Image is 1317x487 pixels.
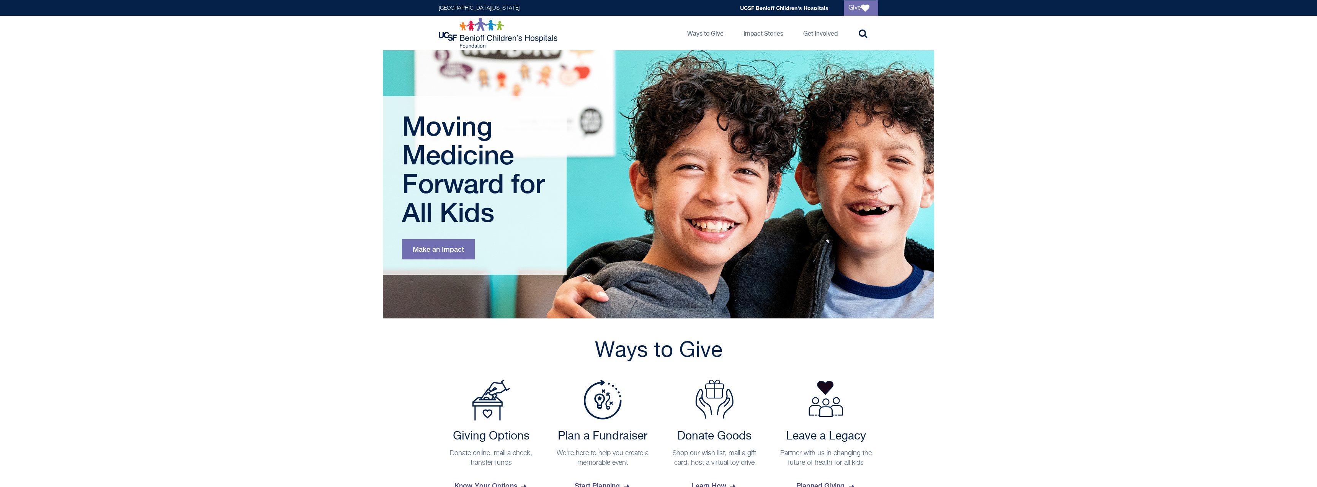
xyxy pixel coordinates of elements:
h1: Moving Medicine Forward for All Kids [402,112,549,226]
p: Donate online, mail a check, transfer funds [443,449,540,468]
p: Shop our wish list, mail a gift card, host a virtual toy drive [666,449,763,468]
a: Ways to Give [681,16,730,50]
p: Partner with us in changing the future of health for all kids [778,449,875,468]
img: Payment Options [472,380,510,421]
a: Impact Stories [737,16,789,50]
a: Get Involved [797,16,844,50]
a: UCSF Benioff Children's Hospitals [740,5,828,11]
h2: Donate Goods [666,430,763,443]
h2: Plan a Fundraiser [554,430,652,443]
a: [GEOGRAPHIC_DATA][US_STATE] [439,5,520,11]
h2: Leave a Legacy [778,430,875,443]
img: Logo for UCSF Benioff Children's Hospitals Foundation [439,18,559,48]
h2: Giving Options [443,430,540,443]
a: Make an Impact [402,239,475,259]
h2: Ways to Give [439,338,878,364]
img: Donate Goods [695,380,734,419]
p: We're here to help you create a memorable event [554,449,652,468]
img: Plan a Fundraiser [583,380,622,420]
a: Give [844,0,878,16]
